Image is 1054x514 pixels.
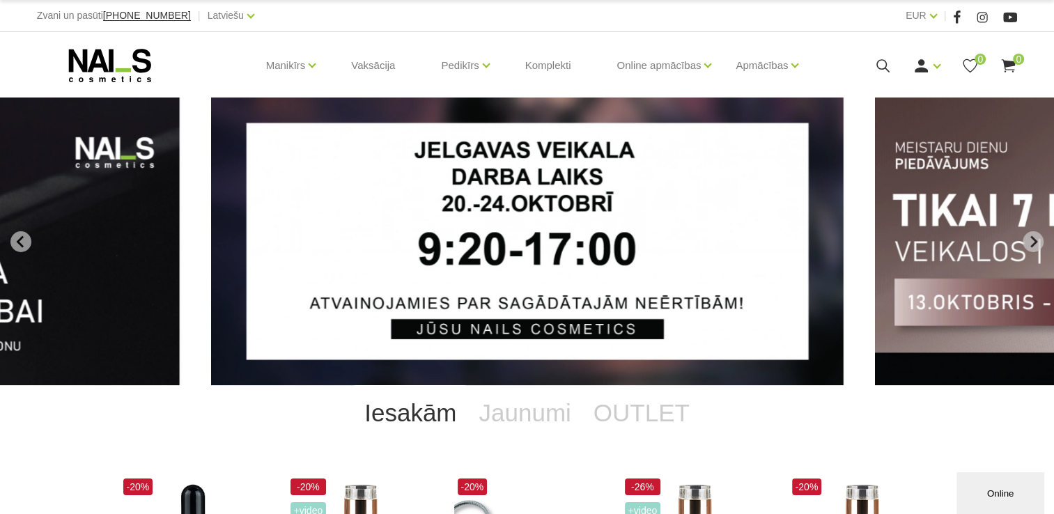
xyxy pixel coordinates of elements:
[123,478,153,495] span: -20%
[906,7,927,24] a: EUR
[1000,57,1017,75] a: 0
[956,469,1047,514] iframe: chat widget
[458,478,488,495] span: -20%
[211,98,844,385] li: 1 of 13
[582,385,701,441] a: OUTLET
[290,478,327,495] span: -20%
[266,38,306,93] a: Manikīrs
[103,10,191,21] a: [PHONE_NUMBER]
[1023,231,1044,252] button: Next slide
[617,38,701,93] a: Online apmācības
[10,231,31,252] button: Go to last slide
[37,7,191,24] div: Zvani un pasūti
[514,32,582,99] a: Komplekti
[736,38,788,93] a: Apmācības
[792,478,822,495] span: -20%
[353,385,467,441] a: Iesakām
[441,38,479,93] a: Pedikīrs
[975,54,986,65] span: 0
[467,385,582,441] a: Jaunumi
[1013,54,1024,65] span: 0
[198,7,201,24] span: |
[944,7,947,24] span: |
[208,7,244,24] a: Latviešu
[625,478,661,495] span: -26%
[961,57,979,75] a: 0
[340,32,406,99] a: Vaksācija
